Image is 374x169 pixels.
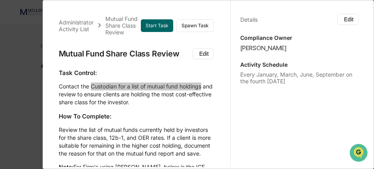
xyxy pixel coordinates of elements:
div: Administrator Activity List [59,19,93,32]
div: Mutual Fund Share Class Review [105,15,141,36]
p: How can we help? [8,32,144,44]
p: Contact the Custodian for a list of mutual fund holdings and review to ensure clients are holding... [59,83,214,106]
div: Every January, March, June, September on the fourth [DATE] [240,71,359,84]
iframe: Open customer support [349,143,370,164]
button: Spawn Task [176,19,214,32]
div: Mutual Fund Share Class Review [59,49,180,58]
p: Review the list of mutual funds currently held by investors for the share class, 12b-1, and OER r... [59,126,214,158]
button: Start new chat [134,78,144,87]
div: Start new chat [27,75,129,83]
p: Activity Schedule [240,61,359,68]
div: [PERSON_NAME] [240,44,359,52]
span: Pylon [79,111,95,116]
strong: Task Control: [59,69,97,77]
div: Details [240,16,258,23]
p: Compliance Owner [240,34,359,41]
a: Powered byPylon [56,110,95,116]
img: Greenboard [8,8,24,24]
strong: How To Complete: [59,113,112,120]
div: We're available if you need us! [27,83,100,90]
img: 1746055101610-c473b297-6a78-478c-a979-82029cc54cd1 [8,75,22,90]
button: Edit [337,14,359,25]
button: Start Task [141,19,173,32]
button: Edit [193,48,214,59]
